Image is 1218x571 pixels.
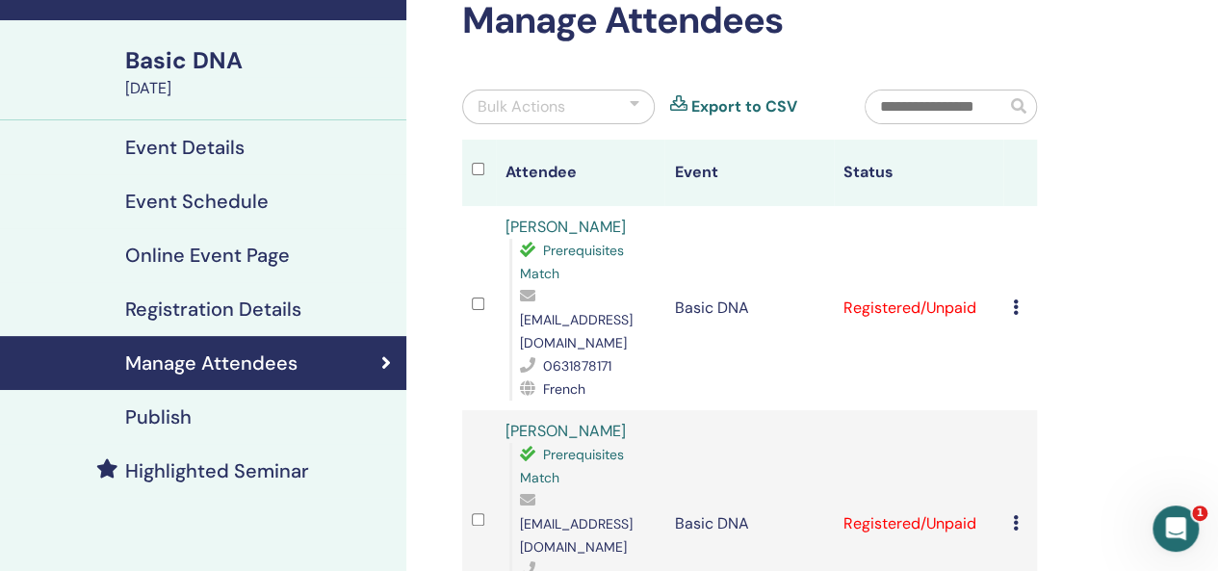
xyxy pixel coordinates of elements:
[664,140,834,206] th: Event
[496,140,665,206] th: Attendee
[125,77,395,100] div: [DATE]
[125,244,290,267] h4: Online Event Page
[125,298,301,321] h4: Registration Details
[478,95,565,118] div: Bulk Actions
[543,357,611,375] span: 0631878171
[691,95,797,118] a: Export to CSV
[520,242,624,282] span: Prerequisites Match
[520,446,624,486] span: Prerequisites Match
[125,405,192,428] h4: Publish
[114,44,406,100] a: Basic DNA[DATE]
[664,206,834,410] td: Basic DNA
[834,140,1003,206] th: Status
[125,459,309,482] h4: Highlighted Seminar
[505,217,626,237] a: [PERSON_NAME]
[543,380,585,398] span: French
[125,351,298,375] h4: Manage Attendees
[125,136,245,159] h4: Event Details
[1153,506,1199,552] iframe: Intercom live chat
[505,421,626,441] a: [PERSON_NAME]
[125,190,269,213] h4: Event Schedule
[1192,506,1207,521] span: 1
[520,515,633,556] span: [EMAIL_ADDRESS][DOMAIN_NAME]
[125,44,395,77] div: Basic DNA
[520,311,633,351] span: [EMAIL_ADDRESS][DOMAIN_NAME]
